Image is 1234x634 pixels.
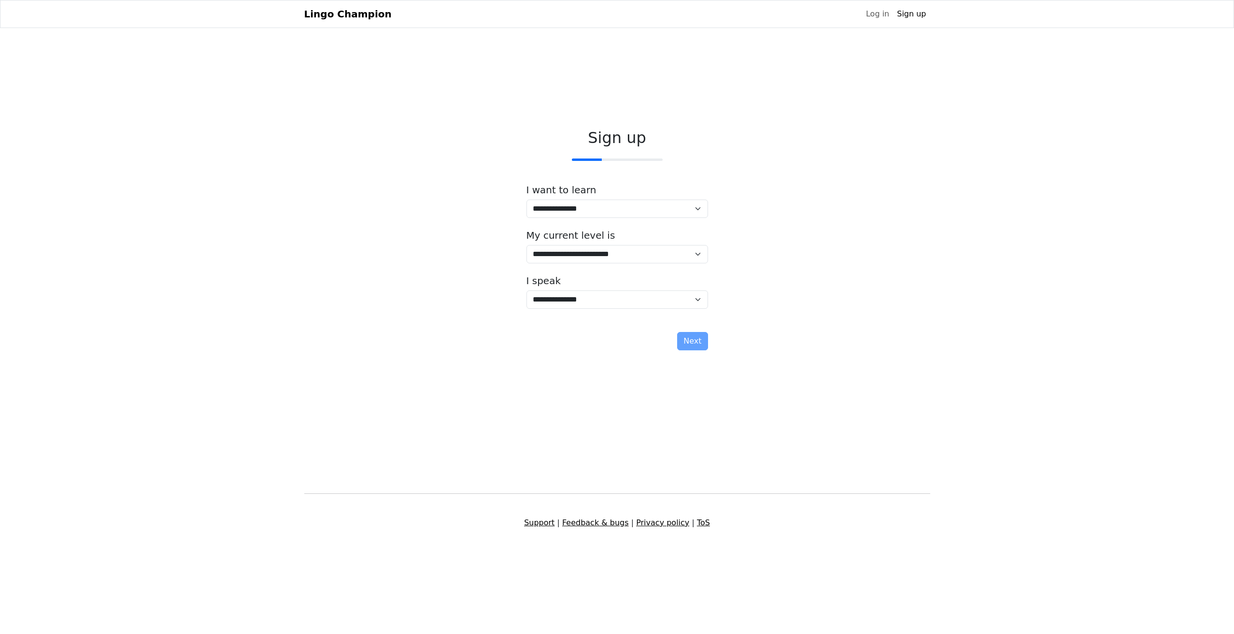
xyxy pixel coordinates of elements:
label: I speak [526,275,561,287]
h2: Sign up [526,129,708,147]
a: ToS [697,518,710,527]
div: | | | [298,517,936,529]
a: Privacy policy [636,518,689,527]
label: My current level is [526,230,615,241]
a: Sign up [893,4,930,24]
a: Feedback & bugs [562,518,629,527]
label: I want to learn [526,184,596,196]
a: Support [524,518,554,527]
a: Lingo Champion [304,4,392,24]
a: Log in [862,4,893,24]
